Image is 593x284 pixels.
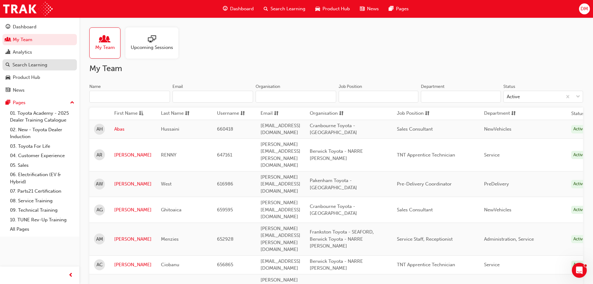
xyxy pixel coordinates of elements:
[172,84,183,90] div: Email
[6,24,10,30] span: guage-icon
[217,207,233,213] span: 659595
[114,261,152,268] a: [PERSON_NAME]
[261,174,300,194] span: [PERSON_NAME][EMAIL_ADDRESS][DOMAIN_NAME]
[125,27,183,59] a: Upcoming Sessions
[339,84,362,90] div: Job Position
[89,84,101,90] div: Name
[507,93,520,100] div: Active
[310,258,363,271] span: Berwick Toyota - NARRE [PERSON_NAME]
[161,152,176,158] span: RENNY
[571,206,587,214] div: Active
[7,224,77,234] a: All Pages
[101,35,109,44] span: people-icon
[3,2,53,16] a: Trak
[89,91,170,103] input: Name
[172,91,253,103] input: Email
[217,110,239,118] span: Username
[7,161,77,170] a: 05. Sales
[161,126,179,132] span: Hussaini
[484,126,511,132] span: NewVehicles
[6,37,10,43] span: people-icon
[13,49,32,56] div: Analytics
[114,110,148,118] button: First Nameasc-icon
[13,87,25,94] div: News
[2,84,77,96] a: News
[2,97,77,108] button: Pages
[264,5,268,13] span: search-icon
[397,126,433,132] span: Sales Consultant
[396,5,409,12] span: Pages
[310,110,338,118] span: Organisation
[339,110,344,118] span: sorting-icon
[511,110,516,118] span: sorting-icon
[114,110,138,118] span: First Name
[114,206,152,214] a: [PERSON_NAME]
[425,110,430,118] span: sorting-icon
[114,236,152,243] a: [PERSON_NAME]
[114,126,152,133] a: Abas
[131,44,173,51] span: Upcoming Sessions
[484,181,509,187] span: PreDelivery
[96,181,103,188] span: AW
[217,126,233,132] span: 660418
[256,84,280,90] div: Organisation
[571,261,587,269] div: Active
[261,226,300,253] span: [PERSON_NAME][EMAIL_ADDRESS][PERSON_NAME][DOMAIN_NAME]
[315,5,320,13] span: car-icon
[7,151,77,161] a: 04. Customer Experience
[218,2,259,15] a: guage-iconDashboard
[223,5,228,13] span: guage-icon
[96,206,103,214] span: AG
[13,99,26,106] div: Pages
[261,258,300,271] span: [EMAIL_ADDRESS][DOMAIN_NAME]
[484,236,534,242] span: Administration, Service
[230,5,254,12] span: Dashboard
[2,21,77,33] a: Dashboard
[261,142,300,168] span: [PERSON_NAME][EMAIL_ADDRESS][PERSON_NAME][DOMAIN_NAME]
[310,178,357,190] span: Pakenham Toyota - [GEOGRAPHIC_DATA]
[7,205,77,215] a: 09. Technical Training
[95,44,115,51] span: My Team
[7,170,77,186] a: 06. Electrification (EV & Hybrid)
[503,84,515,90] div: Status
[310,123,357,136] span: Cranbourne Toyota - [GEOGRAPHIC_DATA]
[397,207,433,213] span: Sales Consultant
[12,61,47,69] div: Search Learning
[6,62,10,68] span: search-icon
[240,110,245,118] span: sorting-icon
[571,125,587,133] div: Active
[139,110,144,118] span: asc-icon
[217,110,251,118] button: Usernamesorting-icon
[571,151,587,159] div: Active
[6,75,10,80] span: car-icon
[217,236,233,242] span: 652928
[310,204,357,216] span: Cranbourne Toyota - [GEOGRAPHIC_DATA]
[161,207,181,213] span: Ghitoaica
[2,72,77,83] a: Product Hub
[89,27,125,59] a: My Team
[421,91,501,103] input: Department
[7,186,77,196] a: 07. Parts21 Certification
[96,236,103,243] span: AM
[161,262,179,267] span: Ciobanu
[571,235,587,243] div: Active
[7,142,77,151] a: 03. Toyota For Life
[7,196,77,206] a: 08. Service Training
[397,110,431,118] button: Job Positionsorting-icon
[13,23,36,31] div: Dashboard
[70,99,74,107] span: up-icon
[261,110,273,118] span: Email
[6,88,10,93] span: news-icon
[7,125,77,142] a: 02. New - Toyota Dealer Induction
[355,2,384,15] a: news-iconNews
[217,262,233,267] span: 656865
[161,236,179,242] span: Menzies
[571,110,584,117] th: Status
[322,5,350,12] span: Product Hub
[261,200,300,219] span: [PERSON_NAME][EMAIL_ADDRESS][DOMAIN_NAME]
[7,108,77,125] a: 01. Toyota Academy - 2025 Dealer Training Catalogue
[6,100,10,106] span: pages-icon
[2,59,77,71] a: Search Learning
[367,5,379,12] span: News
[572,263,587,278] iframe: Intercom live chat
